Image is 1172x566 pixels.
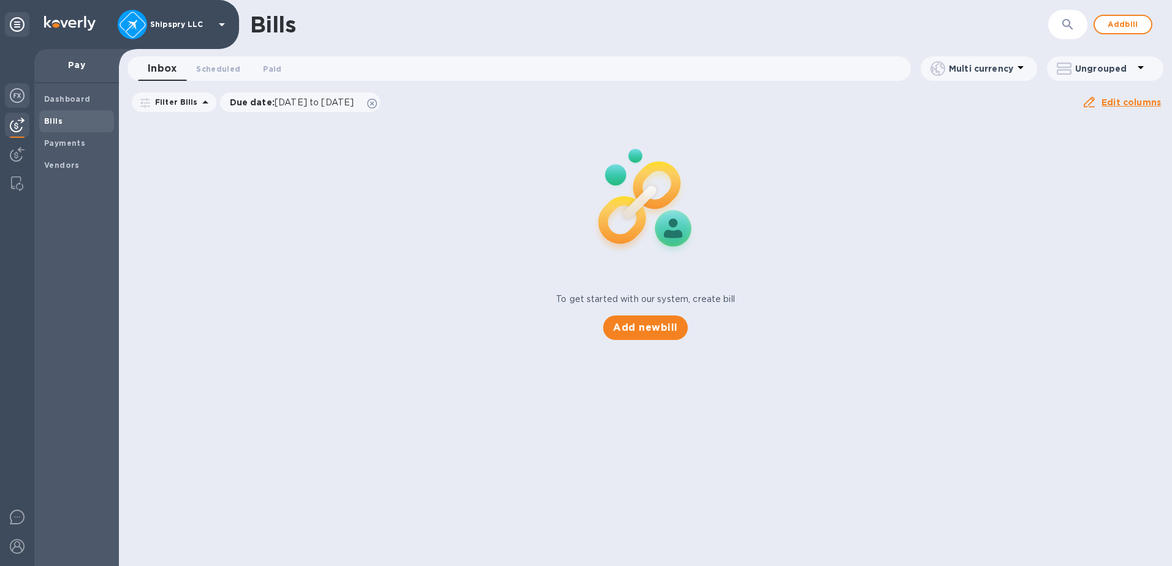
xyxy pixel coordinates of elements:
div: Unpin categories [5,12,29,37]
p: To get started with our system, create bill [556,293,735,306]
b: Vendors [44,160,80,170]
img: Logo [44,16,96,31]
b: Dashboard [44,94,91,104]
button: Add newbill [603,315,687,340]
span: Scheduled [196,62,240,75]
button: Addbill [1094,15,1152,34]
span: [DATE] to [DATE] [275,97,354,107]
span: Add new bill [613,320,677,335]
span: Add bill [1105,17,1141,32]
p: Due date : [230,96,360,108]
h1: Bills [250,12,295,37]
div: Due date:[DATE] to [DATE] [220,92,381,112]
span: Inbox [148,60,177,77]
u: Edit columns [1102,97,1161,107]
p: Ungrouped [1075,62,1133,75]
span: Paid [263,62,281,75]
img: Foreign exchange [10,88,25,103]
p: Multi currency [949,62,1013,75]
p: Shipspry LLC [150,20,211,29]
p: Filter Bills [150,97,198,107]
b: Payments [44,138,85,148]
p: Pay [44,59,109,71]
b: Bills [44,116,63,126]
